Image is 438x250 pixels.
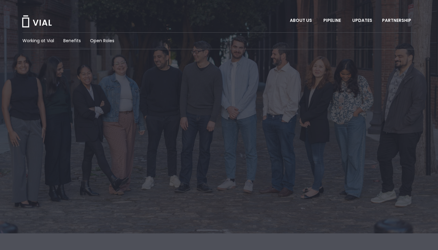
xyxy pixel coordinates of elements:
[22,15,52,27] img: Vial Logo
[22,38,54,44] a: Working at Vial
[63,38,81,44] a: Benefits
[285,15,318,26] a: ABOUT USMenu Toggle
[318,15,347,26] a: PIPELINEMenu Toggle
[347,15,377,26] a: UPDATES
[90,38,114,44] a: Open Roles
[377,15,418,26] a: PARTNERSHIPMenu Toggle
